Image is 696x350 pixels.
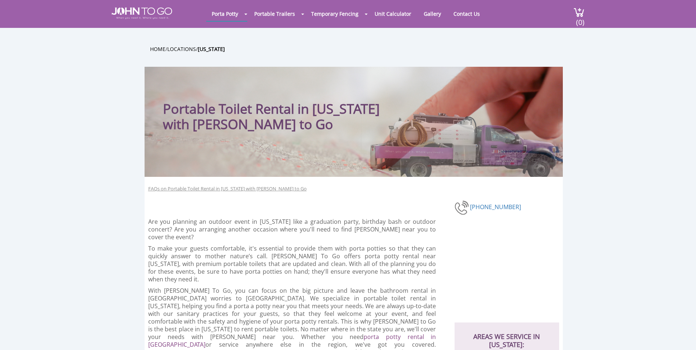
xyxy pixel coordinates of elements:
[576,11,584,27] span: (0)
[163,81,400,132] h1: Portable Toilet Rental in [US_STATE] with [PERSON_NAME] to Go
[369,7,417,21] a: Unit Calculator
[249,7,300,21] a: Portable Trailers
[462,322,552,349] h2: AREAS WE SERVICE IN [US_STATE]:
[306,7,364,21] a: Temporary Fencing
[418,7,447,21] a: Gallery
[167,45,196,52] a: Locations
[448,7,485,21] a: Contact Us
[150,45,568,53] ul: / /
[361,109,559,177] img: Truck
[112,7,172,19] img: JOHN to go
[148,185,307,192] a: FAQs on Portable Toilet Rental in [US_STATE] with [PERSON_NAME] to Go
[573,7,584,17] img: cart a
[198,45,225,52] a: [US_STATE]
[148,218,436,241] p: Are you planning an outdoor event in [US_STATE] like a graduation party, birthday bash or outdoor...
[148,245,436,283] p: To make your guests comfortable, it's essential to provide them with porta potties so that they c...
[470,203,521,211] a: [PHONE_NUMBER]
[455,200,470,216] img: phone-number
[206,7,244,21] a: Porta Potty
[148,333,436,349] a: porta potty rental in [GEOGRAPHIC_DATA]
[150,45,165,52] a: Home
